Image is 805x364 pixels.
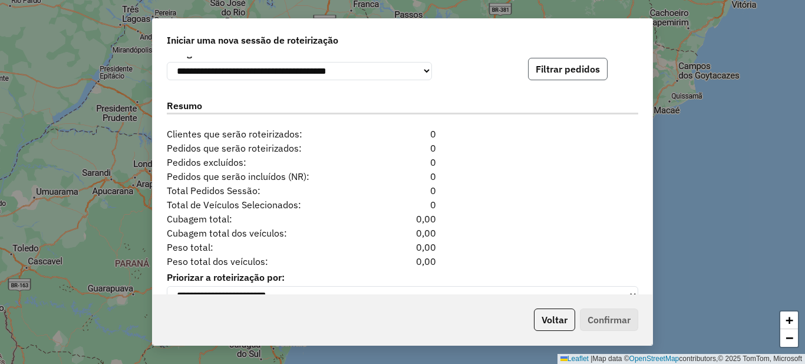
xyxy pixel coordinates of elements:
div: 0 [362,127,443,141]
label: Priorizar a roteirização por: [167,270,638,284]
span: | [590,355,592,363]
div: 0,00 [362,226,443,240]
div: Map data © contributors,© 2025 TomTom, Microsoft [557,354,805,364]
a: OpenStreetMap [629,355,679,363]
a: Zoom in [780,311,798,329]
span: Pedidos que serão roteirizados: [160,141,362,155]
a: Leaflet [560,355,589,363]
div: 0 [362,169,443,183]
div: 0 [362,183,443,198]
div: 0,00 [362,240,443,254]
a: Zoom out [780,329,798,347]
span: Peso total: [160,240,362,254]
span: Cubagem total dos veículos: [160,226,362,240]
div: 0,00 [362,212,443,226]
span: Clientes que serão roteirizados: [160,127,362,141]
span: + [786,313,793,327]
button: Filtrar pedidos [528,58,608,80]
div: 0 [362,155,443,169]
span: Total de Veículos Selecionados: [160,198,362,212]
span: Peso total dos veículos: [160,254,362,268]
span: Iniciar uma nova sessão de roteirização [167,33,338,47]
div: 0 [362,141,443,155]
div: 0,00 [362,254,443,268]
div: 0 [362,198,443,212]
label: Resumo [167,99,638,114]
span: Cubagem total: [160,212,362,226]
span: Pedidos excluídos: [160,155,362,169]
span: Pedidos que serão incluídos (NR): [160,169,362,183]
button: Voltar [534,309,575,331]
span: − [786,330,793,345]
span: Total Pedidos Sessão: [160,183,362,198]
